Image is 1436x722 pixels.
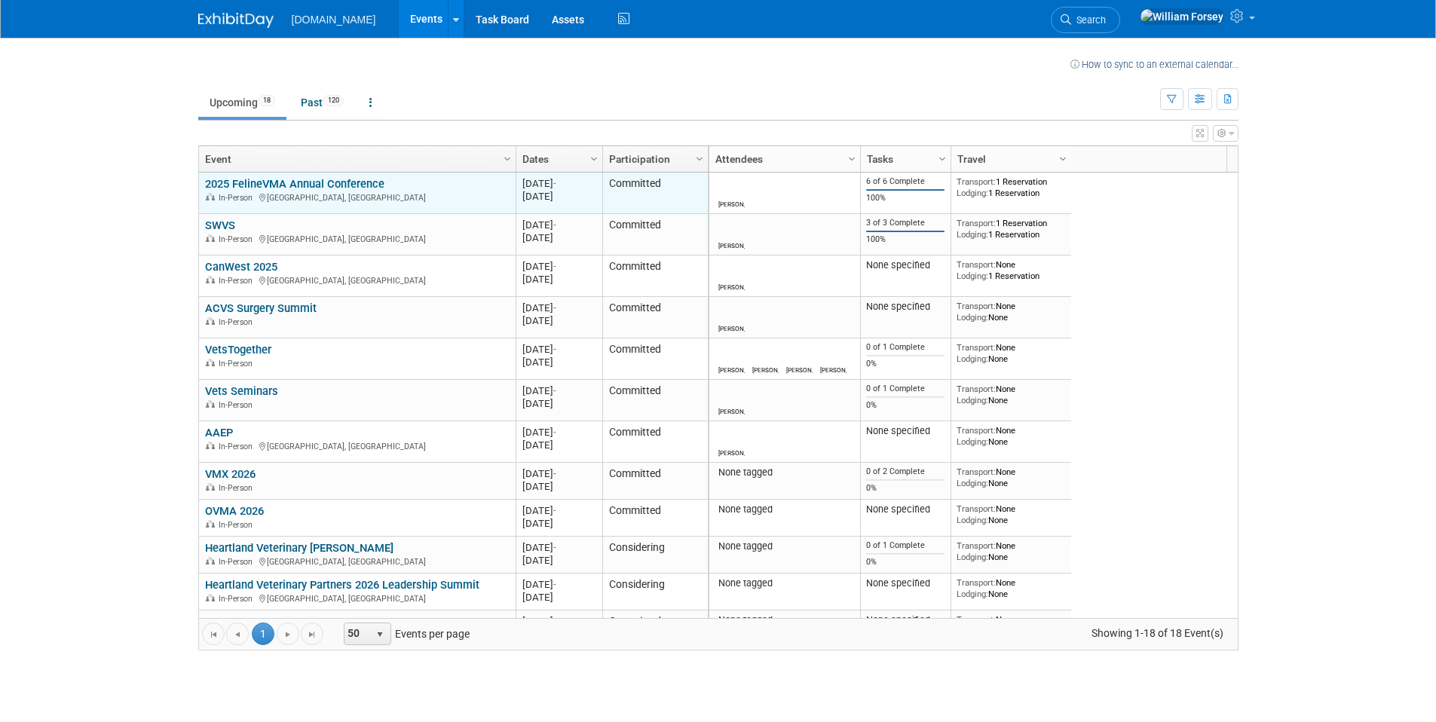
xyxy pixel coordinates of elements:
[723,346,741,364] img: Shawn Wilkie
[957,384,1065,405] div: None None
[522,467,596,480] div: [DATE]
[553,219,556,231] span: -
[259,95,275,106] span: 18
[1077,623,1237,644] span: Showing 1-18 of 18 Event(s)
[324,623,485,645] span: Events per page
[553,468,556,479] span: -
[957,467,996,477] span: Transport:
[205,555,509,568] div: [GEOGRAPHIC_DATA], [GEOGRAPHIC_DATA]
[553,427,556,438] span: -
[957,577,996,588] span: Transport:
[226,623,249,645] a: Go to the previous page
[602,500,708,537] td: Committed
[553,302,556,314] span: -
[866,218,945,228] div: 3 of 3 Complete
[602,255,708,297] td: Committed
[206,400,215,408] img: In-Person Event
[718,447,745,457] div: Shawn Wilkie
[957,229,988,240] span: Lodging:
[844,146,860,169] a: Column Settings
[206,557,215,564] img: In-Person Event
[1140,8,1224,25] img: William Forsey
[1070,59,1239,70] a: How to sync to an external calendar...
[723,222,741,240] img: Kiersten Hackett
[205,191,509,203] div: [GEOGRAPHIC_DATA], [GEOGRAPHIC_DATA]
[957,552,988,562] span: Lodging:
[957,614,1065,636] div: None None
[866,467,945,477] div: 0 of 2 Complete
[588,153,600,165] span: Column Settings
[957,301,1065,323] div: None None
[957,342,1065,364] div: None None
[205,146,506,172] a: Event
[522,301,596,314] div: [DATE]
[957,384,996,394] span: Transport:
[206,317,215,325] img: In-Person Event
[206,483,215,491] img: In-Person Event
[866,384,945,394] div: 0 of 1 Complete
[866,176,945,187] div: 6 of 6 Complete
[205,439,509,452] div: [GEOGRAPHIC_DATA], [GEOGRAPHIC_DATA]
[602,421,708,463] td: Committed
[957,218,1065,240] div: 1 Reservation 1 Reservation
[602,338,708,380] td: Committed
[553,261,556,272] span: -
[957,301,996,311] span: Transport:
[501,153,513,165] span: Column Settings
[522,517,596,530] div: [DATE]
[957,271,988,281] span: Lodging:
[205,467,256,481] a: VMX 2026
[207,629,219,641] span: Go to the first page
[820,364,847,374] div: Lucas Smith
[957,436,988,447] span: Lodging:
[691,146,708,169] a: Column Settings
[522,578,596,591] div: [DATE]
[752,364,779,374] div: Kiersten Hackett
[718,405,745,415] div: Shawn Wilkie
[825,346,843,364] img: Lucas Smith
[1057,153,1069,165] span: Column Settings
[219,359,257,369] span: In-Person
[206,442,215,449] img: In-Person Event
[602,537,708,574] td: Considering
[374,629,386,641] span: select
[553,344,556,355] span: -
[219,234,257,244] span: In-Person
[715,577,854,589] div: None tagged
[866,234,945,245] div: 100%
[206,359,215,366] img: In-Person Event
[602,214,708,255] td: Committed
[289,88,355,117] a: Past120
[292,14,376,26] span: [DOMAIN_NAME]
[957,188,988,198] span: Lodging:
[522,190,596,203] div: [DATE]
[867,146,941,172] a: Tasks
[957,540,1065,562] div: None None
[694,153,706,165] span: Column Settings
[866,540,945,551] div: 0 of 1 Complete
[715,540,854,552] div: None tagged
[522,273,596,286] div: [DATE]
[206,193,215,200] img: In-Person Event
[602,463,708,500] td: Committed
[957,259,1065,281] div: None 1 Reservation
[205,504,264,518] a: OVMA 2026
[202,623,225,645] a: Go to the first page
[219,400,257,410] span: In-Person
[866,259,945,271] div: None specified
[723,180,741,198] img: Lucas Smith
[602,297,708,338] td: Committed
[219,594,257,604] span: In-Person
[866,193,945,203] div: 100%
[957,503,996,514] span: Transport:
[866,425,945,437] div: None specified
[277,623,299,645] a: Go to the next page
[205,426,233,439] a: AAEP
[522,356,596,369] div: [DATE]
[205,274,509,286] div: [GEOGRAPHIC_DATA], [GEOGRAPHIC_DATA]
[206,520,215,528] img: In-Person Event
[1071,14,1106,26] span: Search
[786,364,813,374] div: David Han
[522,397,596,410] div: [DATE]
[866,301,945,313] div: None specified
